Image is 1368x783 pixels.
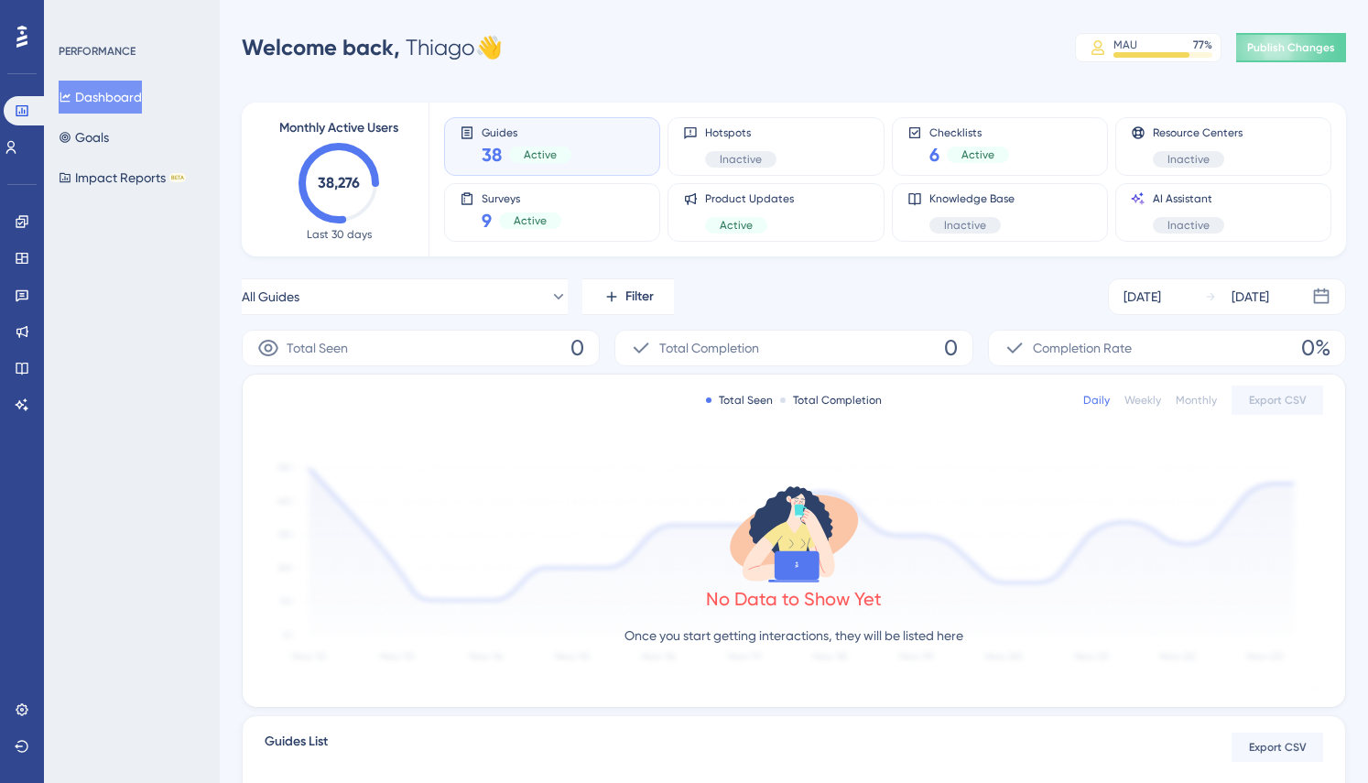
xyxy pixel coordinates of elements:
[59,121,109,154] button: Goals
[482,208,492,234] span: 9
[1124,286,1161,308] div: [DATE]
[242,286,299,308] span: All Guides
[482,125,571,138] span: Guides
[1232,733,1323,762] button: Export CSV
[944,218,986,233] span: Inactive
[929,142,939,168] span: 6
[287,337,348,359] span: Total Seen
[720,218,753,233] span: Active
[705,191,794,206] span: Product Updates
[706,393,773,408] div: Total Seen
[1153,125,1243,140] span: Resource Centers
[1247,40,1335,55] span: Publish Changes
[961,147,994,162] span: Active
[59,44,136,59] div: PERFORMANCE
[242,33,503,62] div: Thiago 👋
[1113,38,1137,52] div: MAU
[482,191,561,204] span: Surveys
[1083,393,1110,408] div: Daily
[929,191,1015,206] span: Knowledge Base
[720,152,762,167] span: Inactive
[59,81,142,114] button: Dashboard
[1124,393,1161,408] div: Weekly
[705,125,776,140] span: Hotspots
[1153,191,1224,206] span: AI Assistant
[1249,740,1307,755] span: Export CSV
[514,213,547,228] span: Active
[1033,337,1132,359] span: Completion Rate
[780,393,882,408] div: Total Completion
[482,142,502,168] span: 38
[582,278,674,315] button: Filter
[307,227,372,242] span: Last 30 days
[279,117,398,139] span: Monthly Active Users
[59,161,186,194] button: Impact ReportsBETA
[1167,152,1210,167] span: Inactive
[1167,218,1210,233] span: Inactive
[929,125,1009,138] span: Checklists
[1236,33,1346,62] button: Publish Changes
[570,333,584,363] span: 0
[1301,333,1330,363] span: 0%
[624,625,963,647] p: Once you start getting interactions, they will be listed here
[242,278,568,315] button: All Guides
[169,173,186,182] div: BETA
[1249,393,1307,408] span: Export CSV
[524,147,557,162] span: Active
[318,174,360,191] text: 38,276
[242,34,400,60] span: Welcome back,
[1176,393,1217,408] div: Monthly
[944,333,958,363] span: 0
[1232,386,1323,415] button: Export CSV
[1232,286,1269,308] div: [DATE]
[659,337,759,359] span: Total Completion
[625,286,654,308] span: Filter
[706,586,882,612] div: No Data to Show Yet
[1193,38,1212,52] div: 77 %
[265,731,328,764] span: Guides List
